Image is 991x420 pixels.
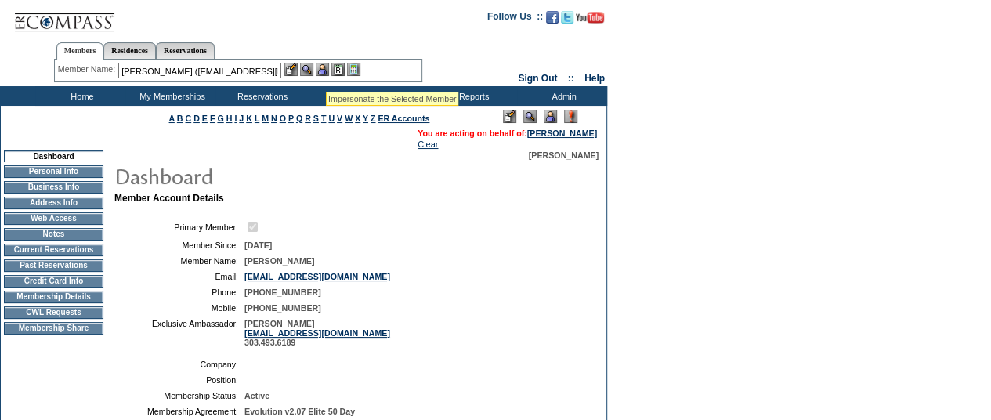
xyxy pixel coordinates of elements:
[244,391,269,400] span: Active
[4,291,103,303] td: Membership Details
[185,114,191,123] a: C
[371,114,376,123] a: Z
[378,114,429,123] a: ER Accounts
[503,110,516,123] img: Edit Mode
[418,129,597,138] font: You are acting on behalf of:
[210,114,215,123] a: F
[584,73,605,84] a: Help
[4,197,103,209] td: Address Info
[306,86,427,106] td: Vacation Collection
[561,11,573,24] img: Follow us on Twitter
[355,114,360,123] a: X
[114,160,427,191] img: pgTtlDashboard.gif
[331,63,345,76] img: Reservations
[4,322,103,335] td: Membership Share
[288,114,294,123] a: P
[4,212,103,225] td: Web Access
[121,360,238,369] td: Company:
[427,86,517,106] td: Reports
[568,73,574,84] span: ::
[244,272,390,281] a: [EMAIL_ADDRESS][DOMAIN_NAME]
[328,94,456,103] div: Impersonate the Selected Member
[576,12,604,24] img: Subscribe to our YouTube Channel
[125,86,215,106] td: My Memberships
[487,9,543,28] td: Follow Us ::
[4,165,103,178] td: Personal Info
[296,114,302,123] a: Q
[523,110,537,123] img: View Mode
[544,110,557,123] img: Impersonate
[284,63,298,76] img: b_edit.gif
[103,42,156,59] a: Residences
[4,181,103,194] td: Business Info
[4,259,103,272] td: Past Reservations
[239,114,244,123] a: J
[56,42,104,60] a: Members
[114,193,224,204] b: Member Account Details
[517,86,607,106] td: Admin
[193,114,200,123] a: D
[35,86,125,106] td: Home
[244,328,390,338] a: [EMAIL_ADDRESS][DOMAIN_NAME]
[527,129,597,138] a: [PERSON_NAME]
[226,114,233,123] a: H
[546,16,559,25] a: Become our fan on Facebook
[561,16,573,25] a: Follow us on Twitter
[202,114,208,123] a: E
[156,42,215,59] a: Reservations
[121,288,238,297] td: Phone:
[280,114,286,123] a: O
[313,114,319,123] a: S
[316,63,329,76] img: Impersonate
[345,114,353,123] a: W
[305,114,311,123] a: R
[234,114,237,123] a: I
[244,303,321,313] span: [PHONE_NUMBER]
[576,16,604,25] a: Subscribe to our YouTube Channel
[347,63,360,76] img: b_calculator.gif
[177,114,183,123] a: B
[244,407,355,416] span: Evolution v2.07 Elite 50 Day
[4,244,103,256] td: Current Reservations
[244,256,314,266] span: [PERSON_NAME]
[121,219,238,234] td: Primary Member:
[564,110,577,123] img: Log Concern/Member Elevation
[121,407,238,416] td: Membership Agreement:
[337,114,342,123] a: V
[4,306,103,319] td: CWL Requests
[271,114,277,123] a: N
[328,114,335,123] a: U
[215,86,306,106] td: Reservations
[518,73,557,84] a: Sign Out
[246,114,252,123] a: K
[121,256,238,266] td: Member Name:
[121,272,238,281] td: Email:
[244,288,321,297] span: [PHONE_NUMBER]
[4,150,103,162] td: Dashboard
[255,114,259,123] a: L
[244,241,272,250] span: [DATE]
[546,11,559,24] img: Become our fan on Facebook
[262,114,269,123] a: M
[4,275,103,288] td: Credit Card Info
[217,114,223,123] a: G
[169,114,175,123] a: A
[363,114,368,123] a: Y
[300,63,313,76] img: View
[4,228,103,241] td: Notes
[121,391,238,400] td: Membership Status:
[121,375,238,385] td: Position:
[121,319,238,347] td: Exclusive Ambassador:
[121,241,238,250] td: Member Since:
[321,114,327,123] a: T
[418,139,438,149] a: Clear
[244,319,390,347] span: [PERSON_NAME] 303.493.6189
[58,63,118,76] div: Member Name:
[529,150,599,160] span: [PERSON_NAME]
[121,303,238,313] td: Mobile:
